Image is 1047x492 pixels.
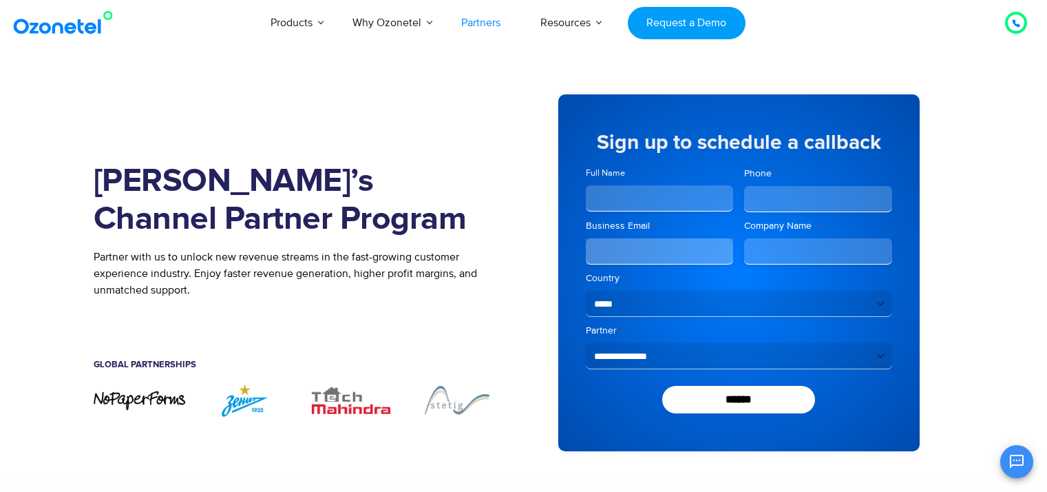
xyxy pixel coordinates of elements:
div: 2 / 7 [199,383,291,417]
h5: Sign up to schedule a callback [586,132,892,153]
img: Stetig [411,383,503,417]
img: nopaperforms [94,390,186,411]
a: Request a Demo [628,7,745,39]
label: Business Email [586,219,734,233]
label: Country [586,271,892,285]
label: Full Name [586,167,734,180]
img: TechMahindra [305,383,397,417]
h5: Global Partnerships [94,360,503,369]
label: Phone [744,167,892,181]
label: Company Name [744,219,892,233]
div: 1 / 7 [94,390,186,411]
button: Open chat [1000,445,1033,478]
div: 3 / 7 [305,383,397,417]
p: Partner with us to unlock new revenue streams in the fast-growing customer experience industry. E... [94,249,503,298]
h1: [PERSON_NAME]’s Channel Partner Program [94,163,503,238]
div: 4 / 7 [411,383,503,417]
label: Partner [586,324,892,338]
div: Image Carousel [94,383,503,417]
img: ZENIT [199,383,291,417]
